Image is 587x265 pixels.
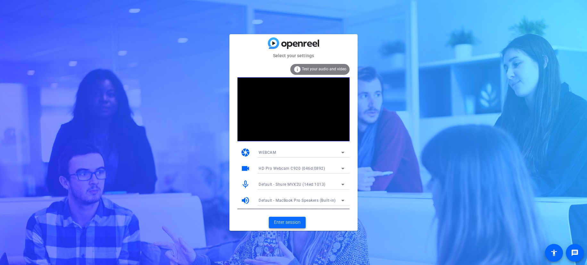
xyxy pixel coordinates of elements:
[259,150,276,155] span: WEBCAM
[259,166,325,171] span: HD Pro Webcam C920 (046d:0892)
[268,37,319,49] img: blue-gradient.svg
[571,249,579,257] mat-icon: message
[241,164,250,173] mat-icon: videocam
[229,52,358,59] mat-card-subtitle: Select your settings
[269,217,306,228] button: Enter session
[274,219,301,226] span: Enter session
[550,249,558,257] mat-icon: accessibility
[241,148,250,157] mat-icon: camera
[241,180,250,189] mat-icon: mic_none
[241,196,250,205] mat-icon: volume_up
[259,198,336,203] span: Default - MacBook Pro Speakers (Built-in)
[293,66,301,73] mat-icon: info
[259,182,326,187] span: Default - Shure MVX2U (14ed:1013)
[302,67,346,71] span: Test your audio and video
